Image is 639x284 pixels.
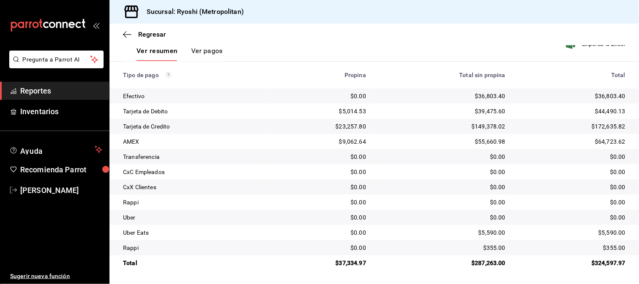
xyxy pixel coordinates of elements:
[123,198,263,206] div: Rappi
[277,183,366,191] div: $0.00
[277,168,366,176] div: $0.00
[123,107,263,115] div: Tarjeta de Debito
[380,183,505,191] div: $0.00
[380,107,505,115] div: $39,475.60
[20,106,102,117] span: Inventarios
[123,122,263,131] div: Tarjeta de Credito
[380,228,505,237] div: $5,590.00
[277,259,366,267] div: $37,334.97
[20,185,102,196] span: [PERSON_NAME]
[123,168,263,176] div: CxC Empleados
[519,72,626,78] div: Total
[136,47,178,61] button: Ver resumen
[519,153,626,161] div: $0.00
[93,22,99,29] button: open_drawer_menu
[277,244,366,252] div: $0.00
[123,92,263,100] div: Efectivo
[519,213,626,222] div: $0.00
[140,7,244,17] h3: Sucursal: Ryoshi (Metropolitan)
[277,92,366,100] div: $0.00
[123,213,263,222] div: Uber
[123,259,263,267] div: Total
[277,122,366,131] div: $23,257.80
[277,213,366,222] div: $0.00
[380,244,505,252] div: $355.00
[519,244,626,252] div: $355.00
[20,145,91,155] span: Ayuda
[277,72,366,78] div: Propina
[519,168,626,176] div: $0.00
[277,107,366,115] div: $5,014.53
[380,153,505,161] div: $0.00
[519,137,626,146] div: $64,723.62
[20,164,102,175] span: Recomienda Parrot
[277,137,366,146] div: $9,062.64
[20,85,102,96] span: Reportes
[138,30,166,38] span: Regresar
[10,272,102,281] span: Sugerir nueva función
[277,228,366,237] div: $0.00
[123,137,263,146] div: AMEX
[123,153,263,161] div: Transferencia
[380,168,505,176] div: $0.00
[519,183,626,191] div: $0.00
[519,228,626,237] div: $5,590.00
[380,92,505,100] div: $36,803.40
[191,47,223,61] button: Ver pagos
[136,47,223,61] div: navigation tabs
[123,228,263,237] div: Uber Eats
[519,107,626,115] div: $44,490.13
[519,198,626,206] div: $0.00
[166,72,171,78] svg: Los pagos realizados con Pay y otras terminales son montos brutos.
[23,55,91,64] span: Pregunta a Parrot AI
[519,92,626,100] div: $36,803.40
[380,198,505,206] div: $0.00
[519,122,626,131] div: $172,635.82
[9,51,104,68] button: Pregunta a Parrot AI
[380,122,505,131] div: $149,378.02
[123,244,263,252] div: Rappi
[519,259,626,267] div: $324,597.97
[6,61,104,70] a: Pregunta a Parrot AI
[123,183,263,191] div: CxX Clientes
[380,137,505,146] div: $55,660.98
[380,259,505,267] div: $287,263.00
[123,72,263,78] div: Tipo de pago
[123,30,166,38] button: Regresar
[380,72,505,78] div: Total sin propina
[277,153,366,161] div: $0.00
[380,213,505,222] div: $0.00
[277,198,366,206] div: $0.00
